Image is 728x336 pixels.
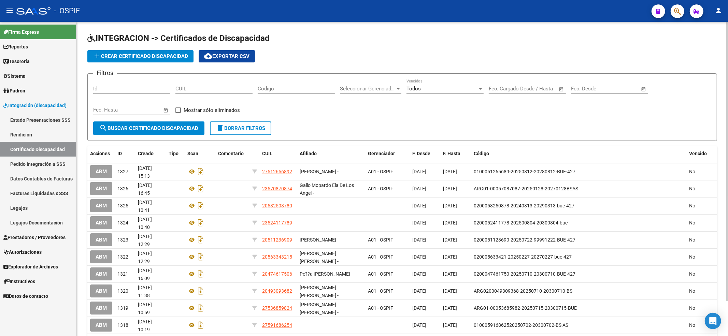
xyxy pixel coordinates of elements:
span: 1325 [117,203,128,208]
span: 23570870874 [262,186,292,191]
datatable-header-cell: Creado [135,146,166,161]
span: 27591686254 [262,322,292,328]
span: [DATE] 12:29 [138,251,152,264]
div: Open Intercom Messenger [705,313,721,329]
button: ABM [90,319,112,331]
span: 20493093682 [262,288,292,294]
span: CUIL [262,151,272,156]
span: F. Desde [412,151,430,156]
input: Start date [93,107,115,113]
input: Start date [571,86,593,92]
span: ID [117,151,122,156]
span: 20563343215 [262,254,292,260]
button: Buscar Certificado Discapacidad [93,121,204,135]
datatable-header-cell: F. Hasta [440,146,471,161]
input: Start date [489,86,511,92]
span: ABM [96,220,107,226]
span: [DATE] 15:13 [138,165,152,179]
span: Tesorería [3,58,30,65]
button: ABM [90,199,112,212]
input: End date [599,86,632,92]
span: No [689,254,695,260]
span: ABM [96,322,107,328]
span: No [689,169,695,174]
span: [DATE] [412,288,426,294]
span: [DATE] [443,169,457,174]
datatable-header-cell: Código [471,146,686,161]
span: Datos de contacto [3,292,48,300]
span: Seleccionar Gerenciador [340,86,395,92]
span: INTEGRACION -> Certificados de Discapacidad [87,33,270,43]
i: Descargar documento [196,303,205,313]
i: Descargar documento [196,166,205,177]
span: [DATE] [443,186,457,191]
button: Open calendar [162,106,170,114]
span: [DATE] 10:41 [138,200,152,213]
i: Descargar documento [196,183,205,194]
span: [DATE] 10:19 [138,319,152,332]
i: Descargar documento [196,286,205,296]
datatable-header-cell: Vencido [686,146,717,161]
span: 0100051265689-20250812-20280812-BUE-427 [474,169,575,174]
span: A01 - OSPIF [368,288,393,294]
span: Padrón [3,87,25,94]
button: Crear Certificado Discapacidad [87,50,194,62]
input: End date [122,107,155,113]
datatable-header-cell: Acciones [87,146,115,161]
span: Crear Certificado Discapacidad [93,53,188,59]
span: F. Hasta [443,151,460,156]
span: [DATE] [412,254,426,260]
span: Sistema [3,72,26,80]
span: [DATE] [443,203,457,208]
span: 1323 [117,237,128,243]
span: A01 - OSPIF [368,254,393,260]
span: Buscar Certificado Discapacidad [99,125,198,131]
span: Afiliado [300,151,317,156]
datatable-header-cell: ID [115,146,135,161]
datatable-header-cell: CUIL [259,146,297,161]
span: [DATE] [443,288,457,294]
span: Firma Express [3,28,39,36]
span: Instructivos [3,278,35,285]
datatable-header-cell: Comentario [215,146,249,161]
span: No [689,305,695,311]
button: Exportar CSV [199,50,255,62]
span: No [689,288,695,294]
button: Open calendar [640,85,648,93]
mat-icon: menu [5,6,14,15]
button: ABM [90,302,112,314]
span: [DATE] [412,186,426,191]
span: ABM [96,288,107,294]
span: 0200058250878-20240313-20290313-bue-427 [474,203,574,208]
span: [DATE] [412,220,426,225]
span: Todos [406,86,421,92]
span: Gerenciador [368,151,395,156]
mat-icon: add [93,52,101,60]
span: A01 - OSPIF [368,271,393,277]
i: Descargar documento [196,251,205,262]
button: ABM [90,233,112,246]
span: [DATE] [412,169,426,174]
h3: Filtros [93,68,117,78]
span: 0200047461750-20250710-20300710-BUE-427 [474,271,575,277]
span: [DATE] [412,271,426,277]
span: [PERSON_NAME] - [300,169,339,174]
datatable-header-cell: F. Desde [410,146,440,161]
span: A01 - OSPIF [368,237,393,243]
span: Creado [138,151,154,156]
span: 20474617506 [262,271,292,277]
span: [DATE] [412,305,426,311]
span: 020005633421-20250227-20270227-bue-427 [474,254,572,260]
span: Explorador de Archivos [3,263,58,271]
span: 1321 [117,271,128,277]
span: ABM [96,203,107,209]
i: Descargar documento [196,217,205,228]
button: ABM [90,284,112,297]
span: 1320 [117,288,128,294]
mat-icon: cloud_download [204,52,212,60]
datatable-header-cell: Gerenciador [365,146,410,161]
button: ABM [90,267,112,280]
span: No [689,237,695,243]
span: - OSPIF [54,3,80,18]
span: A01 - OSPIF [368,186,393,191]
